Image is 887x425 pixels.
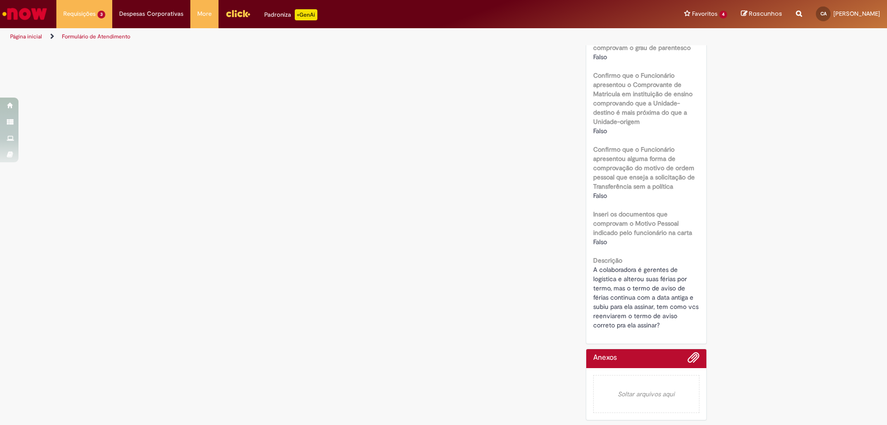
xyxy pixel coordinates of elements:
[593,145,695,191] b: Confirmo que o Funcionário apresentou alguma forma de comprovação do motivo de ordem pessoal que ...
[295,9,317,20] p: +GenAi
[63,9,96,18] span: Requisições
[833,10,880,18] span: [PERSON_NAME]
[1,5,49,23] img: ServiceNow
[97,11,105,18] span: 3
[7,28,584,45] ul: Trilhas de página
[119,9,183,18] span: Despesas Corporativas
[692,9,717,18] span: Favoritos
[62,33,130,40] a: Formulário de Atendimento
[593,127,607,135] span: Falso
[593,265,700,329] span: A colaboradora é gerentes de logística e alterou suas férias por termo, mas o termo de aviso de f...
[264,9,317,20] div: Padroniza
[593,210,692,237] b: Inseri os documentos que comprovam o Motivo Pessoal indicado pelo funcionário na carta
[10,33,42,40] a: Página inicial
[719,11,727,18] span: 4
[820,11,826,17] span: CA
[593,354,617,362] h2: Anexos
[593,191,607,200] span: Falso
[593,53,607,61] span: Falso
[593,238,607,246] span: Falso
[687,351,699,368] button: Adicionar anexos
[225,6,250,20] img: click_logo_yellow_360x200.png
[197,9,212,18] span: More
[741,10,782,18] a: Rascunhos
[593,256,622,265] b: Descrição
[593,375,700,413] em: Soltar arquivos aqui
[593,71,693,126] b: Confirmo que o Funcionário apresentou o Comprovante de Matricula em instituição de ensino comprov...
[749,9,782,18] span: Rascunhos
